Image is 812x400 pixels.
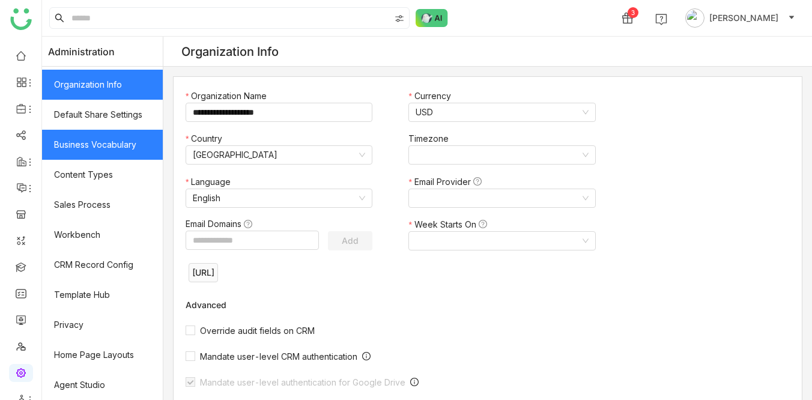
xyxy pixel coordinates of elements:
a: Sales Process [42,190,163,220]
label: Country [186,132,228,145]
label: Email Domains [186,217,258,231]
label: Email Provider [408,175,487,189]
a: Template Hub [42,280,163,310]
nz-select-item: English [193,189,365,207]
div: Organization Info [181,44,279,59]
label: Week Starts On [408,218,492,231]
a: Agent Studio [42,370,163,400]
a: Privacy [42,310,163,340]
img: help.svg [655,13,667,25]
img: logo [10,8,32,30]
span: Mandate user-level authentication for Google Drive [195,377,410,387]
label: Timezone [408,132,455,145]
a: Default Share Settings [42,100,163,130]
a: Home Page Layouts [42,340,163,370]
img: search-type.svg [395,14,404,23]
label: Organization Name [186,89,273,103]
a: Content Types [42,160,163,190]
a: CRM Record Config [42,250,163,280]
nz-tag: [URL] [189,263,218,282]
div: 3 [628,7,638,18]
span: Override audit fields on CRM [195,326,320,336]
img: avatar [685,8,704,28]
span: [PERSON_NAME] [709,11,778,25]
span: Administration [48,37,115,67]
nz-select-item: USD [416,103,588,121]
button: [PERSON_NAME] [683,8,798,28]
a: Organization Info [42,70,163,100]
button: Add [328,231,372,250]
img: ask-buddy-normal.svg [416,9,448,27]
a: Business Vocabulary [42,130,163,160]
label: Language [186,175,237,189]
span: Mandate user-level CRM authentication [195,351,362,362]
label: Currency [408,89,456,103]
a: Workbench [42,220,163,250]
nz-select-item: United States [193,146,365,164]
div: Advanced [186,300,601,310]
